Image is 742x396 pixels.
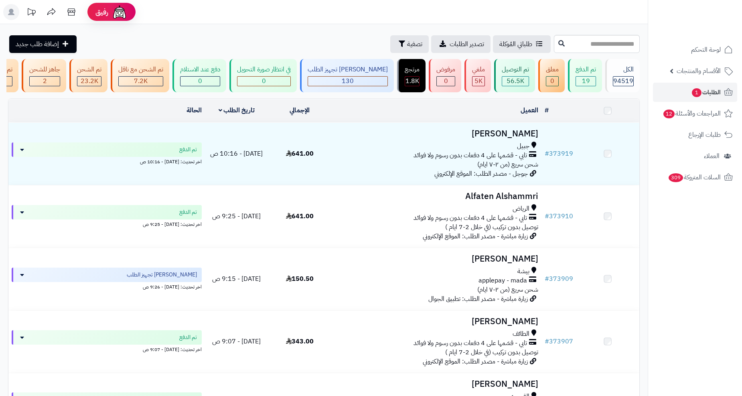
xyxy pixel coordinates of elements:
[286,337,314,346] span: 343.00
[613,65,634,74] div: الكل
[668,172,721,183] span: السلات المتروكة
[437,77,455,86] div: 0
[691,44,721,55] span: لوحة التحكم
[507,76,524,86] span: 56.5K
[566,59,604,92] a: تم الدفع 19
[335,317,538,326] h3: [PERSON_NAME]
[431,35,491,53] a: تصدير الطلبات
[219,106,255,115] a: تاريخ الطلب
[423,232,528,241] span: زيارة مباشرة - مصدر الطلب: الموقع الإلكتروني
[550,76,554,86] span: 0
[677,65,721,77] span: الأقسام والمنتجات
[12,282,202,290] div: اخر تحديث: [DATE] - 9:26 ص
[517,142,529,151] span: جبيل
[545,337,549,346] span: #
[179,208,197,216] span: تم الدفع
[576,65,596,74] div: تم الدفع
[604,59,641,92] a: الكل94519
[134,76,148,86] span: 7.2K
[502,65,529,74] div: تم التوصيل
[9,35,77,53] a: إضافة طلب جديد
[472,77,485,86] div: 4961
[342,76,354,86] span: 130
[212,274,261,284] span: [DATE] - 9:15 ص
[653,168,737,187] a: السلات المتروكة309
[545,149,549,158] span: #
[653,146,737,166] a: العملاء
[109,59,171,92] a: تم الشحن مع ناقل 7.2K
[653,83,737,102] a: الطلبات1
[30,77,60,86] div: 2
[613,76,633,86] span: 94519
[517,267,529,276] span: بيشة
[545,211,573,221] a: #373910
[12,345,202,353] div: اخر تحديث: [DATE] - 9:07 ص
[308,65,388,74] div: [PERSON_NAME] تجهيز الطلب
[663,110,675,118] span: 12
[210,149,263,158] span: [DATE] - 10:16 ص
[407,39,422,49] span: تصفية
[118,65,163,74] div: تم الشحن مع ناقل
[286,211,314,221] span: 641.00
[77,65,101,74] div: تم الشحن
[171,59,228,92] a: دفع عند الاستلام 0
[179,146,197,154] span: تم الدفع
[691,87,721,98] span: الطلبات
[262,76,266,86] span: 0
[16,39,59,49] span: إضافة طلب جديد
[545,106,549,115] a: #
[669,173,683,182] span: 309
[537,59,566,92] a: معلق 0
[576,77,596,86] div: 19
[502,77,529,86] div: 56515
[286,274,314,284] span: 150.50
[119,77,163,86] div: 7223
[653,125,737,144] a: طلبات الإرجاع
[477,285,538,294] span: شحن سريع (من ٢-٧ ايام)
[582,76,590,86] span: 19
[29,65,60,74] div: جاهز للشحن
[472,65,485,74] div: ملغي
[521,106,538,115] a: العميل
[286,149,314,158] span: 641.00
[423,357,528,366] span: زيارة مباشرة - مصدر الطلب: الموقع الإلكتروني
[335,380,538,389] h3: [PERSON_NAME]
[687,20,734,37] img: logo-2.png
[444,76,448,86] span: 0
[692,88,701,97] span: 1
[77,77,101,86] div: 23160
[68,59,109,92] a: تم الشحن 23.2K
[335,192,538,201] h3: Alfaten Alshammri
[434,169,528,179] span: جوجل - مصدر الطلب: الموقع الإلكتروني
[688,129,721,140] span: طلبات الإرجاع
[445,222,538,232] span: توصيل بدون تركيب (في خلال 2-7 ايام )
[198,76,202,86] span: 0
[545,211,549,221] span: #
[653,40,737,59] a: لوحة التحكم
[12,219,202,228] div: اخر تحديث: [DATE] - 9:25 ص
[428,294,528,304] span: زيارة مباشرة - مصدر الطلب: تطبيق الجوال
[81,76,98,86] span: 23.2K
[663,108,721,119] span: المراجعات والأسئلة
[414,339,527,348] span: تابي - قسّمها على 4 دفعات بدون رسوم ولا فوائد
[179,333,197,341] span: تم الدفع
[12,157,202,165] div: اخر تحديث: [DATE] - 10:16 ص
[308,77,387,86] div: 130
[427,59,463,92] a: مرفوض 0
[237,77,290,86] div: 0
[187,106,202,115] a: الحالة
[704,150,720,162] span: العملاء
[335,129,538,138] h3: [PERSON_NAME]
[405,65,420,74] div: مرتجع
[395,59,427,92] a: مرتجع 1.8K
[180,65,220,74] div: دفع عند الاستلام
[477,160,538,169] span: شحن سريع (من ٢-٧ ايام)
[545,274,573,284] a: #373909
[545,149,573,158] a: #373919
[546,77,558,86] div: 0
[493,59,537,92] a: تم التوصيل 56.5K
[405,77,419,86] div: 1807
[513,204,529,213] span: الرياض
[212,337,261,346] span: [DATE] - 9:07 ص
[95,7,108,17] span: رفيق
